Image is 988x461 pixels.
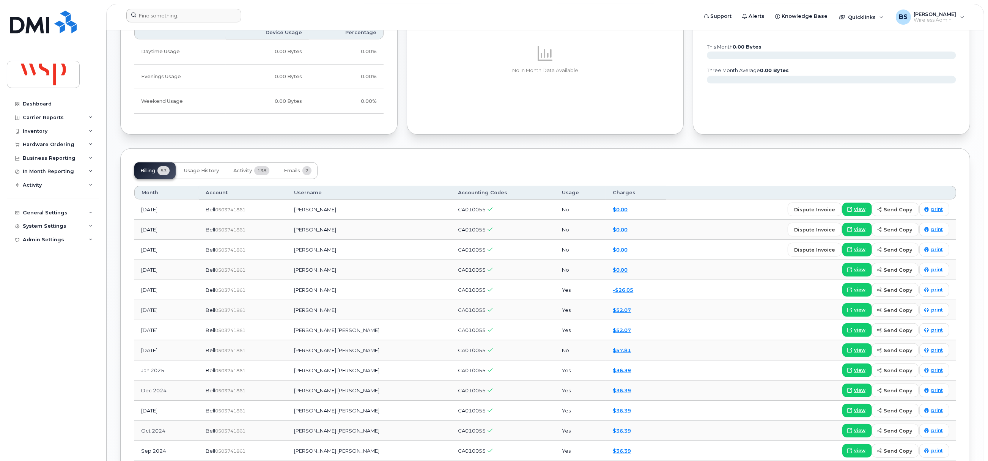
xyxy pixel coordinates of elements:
tspan: 0.00 Bytes [760,68,789,73]
td: 0.00% [309,65,384,89]
td: No [555,220,606,240]
span: 0503741861 [215,287,245,293]
th: Accounting Codes [451,186,555,200]
span: Bell [206,327,215,333]
text: three month average [706,68,789,73]
span: Bell [206,267,215,273]
td: Yes [555,401,606,421]
a: print [919,343,949,357]
a: print [919,424,949,437]
span: print [931,286,943,293]
tspan: 0.00 Bytes [733,44,761,50]
span: Quicklinks [848,14,876,20]
a: view [842,303,872,317]
span: Usage History [184,168,219,174]
button: send copy [872,343,919,357]
span: print [931,266,943,273]
span: 0503741861 [215,307,245,313]
span: 0503741861 [215,448,245,454]
span: 0503741861 [215,348,245,353]
span: CA010055 [458,267,486,273]
a: view [842,424,872,437]
button: send copy [872,444,919,458]
text: this month [706,44,761,50]
td: No [555,260,606,280]
div: Brian Scott [890,9,970,25]
a: print [919,263,949,277]
span: 0503741861 [215,267,245,273]
td: [DATE] [134,260,199,280]
span: Knowledge Base [782,13,828,20]
td: Evenings Usage [134,65,226,89]
span: send copy [884,206,912,213]
td: 0.00 Bytes [226,89,308,114]
a: $57.81 [613,347,631,353]
a: view [842,384,872,397]
a: $52.07 [613,327,631,333]
button: send copy [872,384,919,397]
span: CA010055 [458,307,486,313]
a: $0.00 [613,247,628,253]
a: $0.00 [613,267,628,273]
a: Support [699,9,737,24]
button: dispute invoice [788,243,842,256]
span: send copy [884,427,912,434]
td: [PERSON_NAME] [PERSON_NAME] [287,340,451,360]
td: [DATE] [134,240,199,260]
td: [PERSON_NAME] [PERSON_NAME] [287,320,451,340]
span: print [931,427,943,434]
th: Charges [606,186,666,200]
a: print [919,243,949,256]
span: CA010055 [458,287,486,293]
td: Oct 2024 [134,421,199,441]
span: view [854,407,865,414]
tr: Friday from 6:00pm to Monday 8:00am [134,89,384,114]
button: send copy [872,323,919,337]
span: view [854,427,865,434]
span: Activity [233,168,252,174]
td: 0.00 Bytes [226,39,308,64]
td: [PERSON_NAME] [PERSON_NAME] [287,421,451,441]
span: CA010055 [458,206,486,212]
th: Month [134,186,199,200]
span: send copy [884,387,912,394]
td: [PERSON_NAME] [PERSON_NAME] [287,360,451,381]
a: $36.39 [613,387,631,393]
th: Device Usage [226,26,308,39]
span: Wireless Admin [914,17,957,23]
td: Yes [555,300,606,320]
td: [DATE] [134,320,199,340]
td: [DATE] [134,280,199,300]
td: [PERSON_NAME] [PERSON_NAME] [287,381,451,401]
a: view [842,223,872,236]
button: send copy [872,243,919,256]
span: send copy [884,347,912,354]
span: send copy [884,226,912,233]
span: view [854,226,865,233]
span: CA010055 [458,428,486,434]
span: view [854,367,865,374]
span: dispute invoice [794,226,835,233]
td: [DATE] [134,340,199,360]
span: view [854,206,865,213]
div: Quicklinks [834,9,889,25]
a: print [919,323,949,337]
span: 0503741861 [215,327,245,333]
input: Find something... [126,9,241,22]
span: send copy [884,407,912,414]
th: Percentage [309,26,384,39]
span: print [931,367,943,374]
td: Yes [555,320,606,340]
td: Daytime Usage [134,39,226,64]
span: Alerts [749,13,765,20]
a: -$26.05 [613,287,633,293]
button: send copy [872,424,919,437]
span: BS [899,13,908,22]
a: view [842,283,872,297]
a: $36.39 [613,428,631,434]
span: Emails [284,168,300,174]
span: 0503741861 [215,428,245,434]
span: Bell [206,347,215,353]
span: dispute invoice [794,206,835,213]
span: view [854,307,865,313]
